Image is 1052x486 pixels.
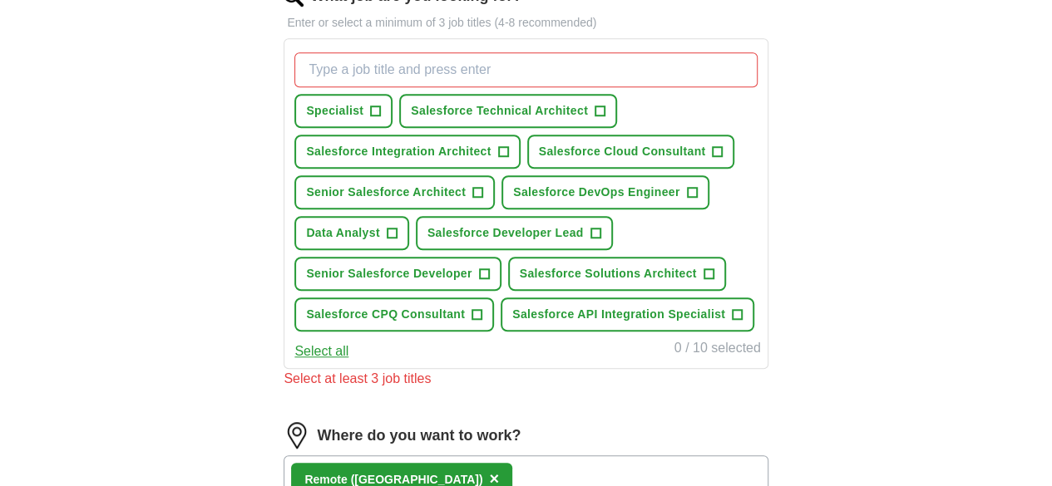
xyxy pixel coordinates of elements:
button: Senior Salesforce Architect [294,175,495,209]
span: Senior Salesforce Developer [306,265,472,282]
button: Select all [294,341,348,361]
div: 0 / 10 selected [674,338,761,361]
p: Enter or select a minimum of 3 job titles (4-8 recommended) [284,14,768,32]
button: Specialist [294,94,393,128]
span: Salesforce Solutions Architect [520,265,697,282]
span: Salesforce Technical Architect [411,102,588,120]
button: Salesforce Technical Architect [399,94,617,128]
span: Salesforce API Integration Specialist [512,306,725,323]
span: Salesforce DevOps Engineer [513,184,680,201]
button: Salesforce CPQ Consultant [294,297,494,331]
button: Salesforce Solutions Architect [508,257,726,291]
button: Salesforce API Integration Specialist [501,297,754,331]
div: Select at least 3 job titles [284,369,768,389]
span: Salesforce Integration Architect [306,143,491,160]
span: Salesforce CPQ Consultant [306,306,465,323]
span: Salesforce Developer Lead [427,224,584,242]
label: Where do you want to work? [317,425,521,447]
img: location.png [284,422,310,449]
span: Specialist [306,102,363,120]
button: Salesforce Developer Lead [416,216,613,250]
button: Salesforce Integration Architect [294,135,520,169]
button: Data Analyst [294,216,409,250]
button: Salesforce DevOps Engineer [501,175,709,209]
input: Type a job title and press enter [294,52,757,87]
button: Senior Salesforce Developer [294,257,501,291]
span: Data Analyst [306,224,380,242]
span: Senior Salesforce Architect [306,184,466,201]
button: Salesforce Cloud Consultant [527,135,735,169]
span: Salesforce Cloud Consultant [539,143,706,160]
